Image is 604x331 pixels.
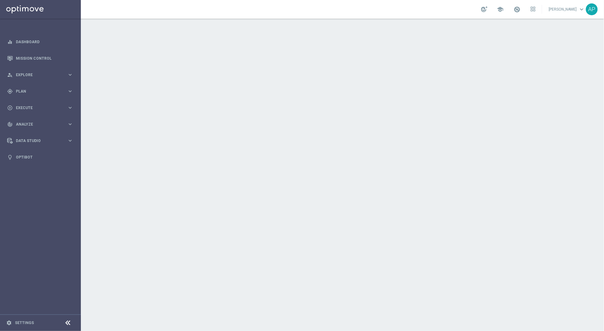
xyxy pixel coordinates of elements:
[7,105,73,110] button: play_circle_outline Execute keyboard_arrow_right
[16,90,67,93] span: Plan
[7,72,67,78] div: Explore
[7,138,73,143] button: Data Studio keyboard_arrow_right
[7,39,73,44] button: equalizer Dashboard
[7,122,13,127] i: track_changes
[7,155,73,160] button: lightbulb Optibot
[15,321,34,325] a: Settings
[6,320,12,326] i: settings
[7,50,73,67] div: Mission Control
[7,89,13,94] i: gps_fixed
[16,122,67,126] span: Analyze
[16,106,67,110] span: Execute
[548,5,586,14] a: [PERSON_NAME]keyboard_arrow_down
[7,89,73,94] button: gps_fixed Plan keyboard_arrow_right
[7,138,67,144] div: Data Studio
[7,122,73,127] button: track_changes Analyze keyboard_arrow_right
[7,105,67,111] div: Execute
[67,72,73,78] i: keyboard_arrow_right
[497,6,504,13] span: school
[67,121,73,127] i: keyboard_arrow_right
[67,88,73,94] i: keyboard_arrow_right
[16,50,73,67] a: Mission Control
[67,138,73,144] i: keyboard_arrow_right
[7,72,13,78] i: person_search
[7,122,67,127] div: Analyze
[16,149,73,165] a: Optibot
[7,56,73,61] button: Mission Control
[16,34,73,50] a: Dashboard
[7,149,73,165] div: Optibot
[7,34,73,50] div: Dashboard
[7,72,73,77] button: person_search Explore keyboard_arrow_right
[7,105,13,111] i: play_circle_outline
[7,39,13,45] i: equalizer
[16,139,67,143] span: Data Studio
[7,154,13,160] i: lightbulb
[7,89,67,94] div: Plan
[67,105,73,111] i: keyboard_arrow_right
[578,6,585,13] span: keyboard_arrow_down
[16,73,67,77] span: Explore
[586,3,598,15] div: AP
